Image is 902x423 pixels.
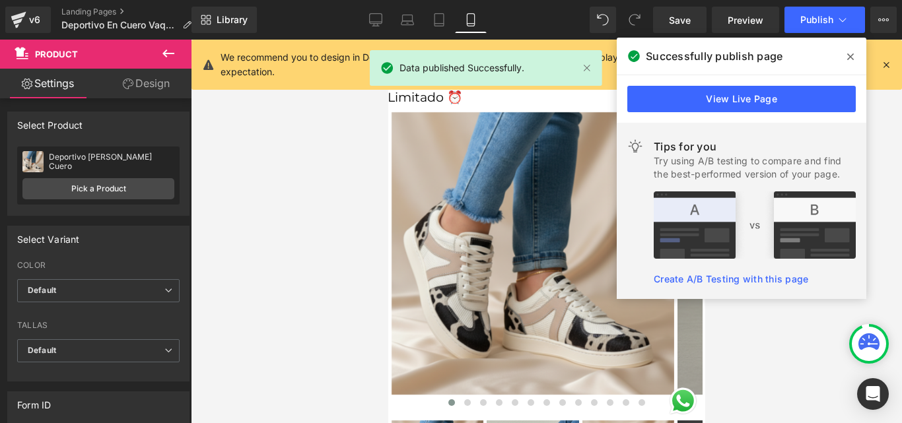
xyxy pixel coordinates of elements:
[22,178,174,199] a: Pick a Product
[17,226,80,245] div: Select Variant
[17,261,180,274] label: COLOR
[392,7,423,33] a: Laptop
[654,139,856,154] div: Tips for you
[455,7,487,33] a: Mobile
[728,13,763,27] span: Preview
[17,321,180,334] label: TALLAS
[654,273,808,284] a: Create A/B Testing with this page
[857,378,889,410] div: Open Intercom Messenger
[17,392,51,410] div: Form ID
[654,154,856,181] div: Try using A/B testing to compare and find the best-performed version of your page.
[870,7,897,33] button: More
[3,73,286,355] img: Deportivo Mónaco Cuero
[28,285,56,295] b: Default
[289,73,572,355] img: Deportivo Mónaco Cuero
[621,7,648,33] button: Redo
[279,346,310,377] a: Send a message via WhatsApp
[17,112,83,131] div: Select Product
[360,7,392,33] a: Desktop
[800,15,833,25] span: Publish
[784,7,865,33] button: Publish
[423,7,455,33] a: Tablet
[35,49,78,59] span: Product
[98,69,194,98] a: Design
[49,152,174,171] div: Deportivo [PERSON_NAME] Cuero
[669,13,691,27] span: Save
[627,139,643,154] img: light.svg
[654,191,856,259] img: tip.png
[221,50,817,79] p: We recommend you to design in Desktop first to ensure the responsive layout would display correct...
[590,7,616,33] button: Undo
[646,48,782,64] span: Successfully publish page
[627,86,856,112] a: View Live Page
[28,345,56,355] b: Default
[217,14,248,26] span: Library
[61,20,177,30] span: Deportivo En Cuero Vaquita
[61,7,202,17] a: Landing Pages
[5,7,51,33] a: v6
[191,7,257,33] a: New Library
[26,11,43,28] div: v6
[22,151,44,172] img: pImage
[399,61,524,75] span: Data published Successfully.
[712,7,779,33] a: Preview
[279,346,310,377] div: Open WhatsApp chat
